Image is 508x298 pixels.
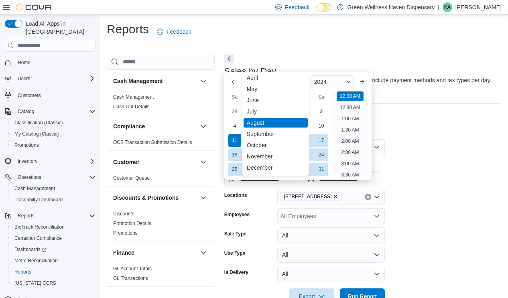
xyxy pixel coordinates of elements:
[14,156,96,166] span: Inventory
[14,211,96,221] span: Reports
[444,2,451,12] span: KA
[11,278,59,288] a: [US_STATE] CCRS
[315,91,328,103] div: Sa
[18,213,35,219] span: Reports
[11,267,35,277] a: Reports
[224,250,245,256] label: Use Type
[337,103,364,112] li: 12:30 AM
[199,248,208,257] button: Finance
[113,175,150,181] a: Customer Queue
[113,230,138,236] span: Promotions
[18,75,30,82] span: Users
[224,231,246,237] label: Sale Type
[22,20,96,36] span: Load All Apps in [GEOGRAPHIC_DATA]
[11,245,50,254] a: Dashboards
[113,276,148,281] a: GL Transactions
[113,140,192,145] a: OCS Transaction Submission Details
[113,122,197,130] button: Compliance
[374,213,380,219] button: Open list of options
[11,233,96,243] span: Canadian Compliance
[438,2,439,12] p: |
[2,89,99,101] button: Customers
[14,246,47,253] span: Dashboards
[315,163,328,176] div: day-31
[14,172,45,182] button: Operations
[11,195,96,205] span: Traceabilty Dashboard
[11,278,96,288] span: Washington CCRS
[365,194,371,200] button: Clear input
[285,3,309,11] span: Feedback
[228,134,241,147] div: day-11
[14,142,39,148] span: Promotions
[113,211,134,217] a: Discounts
[18,92,41,99] span: Customers
[16,3,52,11] img: Cova
[228,105,241,118] div: day-28
[311,75,354,88] div: Button. Open the year selector. 2024 is currently selected.
[228,75,240,88] button: Previous Month
[11,140,42,150] a: Promotions
[199,193,208,203] button: Discounts & Promotions
[315,105,328,118] div: day-3
[332,91,368,176] ul: Time
[14,257,58,264] span: Metrc Reconciliation
[113,220,151,227] span: Promotion Details
[14,107,96,116] span: Catalog
[314,79,327,85] span: 2024
[113,249,197,257] button: Finance
[338,136,362,146] li: 2:00 AM
[315,120,328,132] div: day-10
[228,163,241,176] div: day-25
[8,183,99,194] button: Cash Management
[14,156,41,166] button: Inventory
[8,255,99,266] button: Metrc Reconciliation
[244,163,308,172] div: December
[113,158,197,166] button: Customer
[11,118,96,128] span: Classification (Classic)
[224,67,276,76] h3: Sales by Day
[244,84,308,94] div: May
[167,28,191,36] span: Feedback
[154,24,194,40] a: Feedback
[333,194,338,199] button: Remove 1110 N New Road from selection in this group
[2,172,99,183] button: Operations
[14,74,96,83] span: Users
[14,90,96,100] span: Customers
[338,170,362,180] li: 3:30 AM
[316,3,333,12] input: Dark Mode
[11,184,96,193] span: Cash Management
[244,152,308,161] div: November
[11,233,65,243] a: Canadian Compliance
[113,194,179,202] h3: Discounts & Promotions
[8,194,99,205] button: Traceabilty Dashboard
[18,174,41,180] span: Operations
[11,256,96,266] span: Metrc Reconciliation
[14,172,96,182] span: Operations
[113,266,152,272] a: GL Account Totals
[113,94,154,100] a: Cash Management
[107,209,215,241] div: Discounts & Promotions
[2,210,99,221] button: Reports
[244,73,308,83] div: April
[224,269,248,276] label: Is Delivery
[315,148,328,161] div: day-24
[244,129,308,139] div: September
[244,95,308,105] div: June
[11,129,62,139] a: My Catalog (Classic)
[277,227,385,243] button: All
[228,104,329,176] div: August, 2024
[338,148,362,157] li: 2:30 AM
[443,2,452,12] div: Karan Amin
[228,91,241,103] div: Su
[113,139,192,146] span: OCS Transaction Submission Details
[224,211,250,218] label: Employees
[14,280,56,286] span: [US_STATE] CCRS
[244,107,308,116] div: July
[18,158,37,164] span: Inventory
[107,173,215,186] div: Customer
[113,275,148,282] span: GL Transactions
[11,222,68,232] a: BioTrack Reconciliation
